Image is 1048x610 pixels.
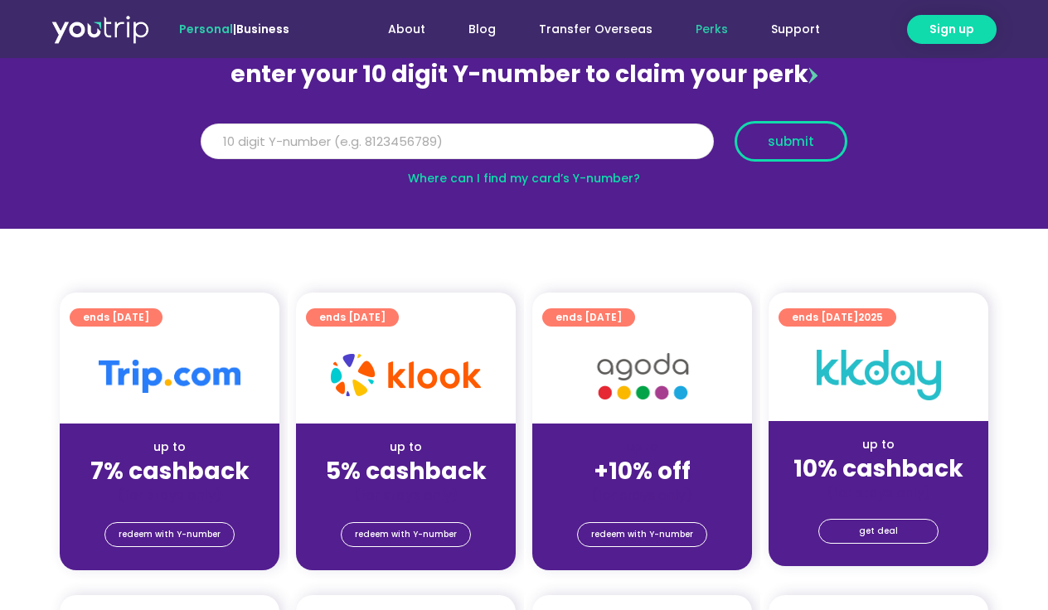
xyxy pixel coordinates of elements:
span: submit [768,135,814,148]
a: ends [DATE]2025 [779,308,896,327]
div: enter your 10 digit Y-number to claim your perk [192,53,856,96]
div: up to [309,438,502,456]
a: Where can I find my card’s Y-number? [408,170,640,186]
a: About [366,14,447,45]
a: get deal [818,519,939,544]
a: Transfer Overseas [517,14,674,45]
a: Business [236,21,289,37]
a: ends [DATE] [306,308,399,327]
div: (for stays only) [546,487,739,504]
span: ends [DATE] [319,308,386,327]
span: ends [DATE] [83,308,149,327]
a: redeem with Y-number [577,522,707,547]
strong: 5% cashback [326,455,487,487]
input: 10 digit Y-number (e.g. 8123456789) [201,123,714,160]
span: ends [DATE] [792,308,883,327]
span: up to [627,438,657,455]
form: Y Number [201,121,847,174]
button: submit [735,121,847,162]
span: redeem with Y-number [355,523,457,546]
div: (for stays only) [73,487,266,504]
span: ends [DATE] [556,308,622,327]
a: Sign up [907,15,997,44]
span: get deal [859,520,898,543]
div: (for stays only) [782,484,975,501]
a: Perks [674,14,750,45]
a: Blog [447,14,517,45]
span: Personal [179,21,233,37]
nav: Menu [334,14,842,45]
span: redeem with Y-number [591,523,693,546]
span: 2025 [858,310,883,324]
a: ends [DATE] [542,308,635,327]
div: (for stays only) [309,487,502,504]
div: up to [73,438,266,456]
span: redeem with Y-number [119,523,221,546]
div: up to [782,436,975,453]
strong: 7% cashback [90,455,250,487]
a: Support [750,14,842,45]
strong: +10% off [594,455,691,487]
a: redeem with Y-number [341,522,471,547]
span: | [179,21,289,37]
a: redeem with Y-number [104,522,235,547]
a: ends [DATE] [70,308,163,327]
span: Sign up [929,21,974,38]
strong: 10% cashback [793,453,963,485]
